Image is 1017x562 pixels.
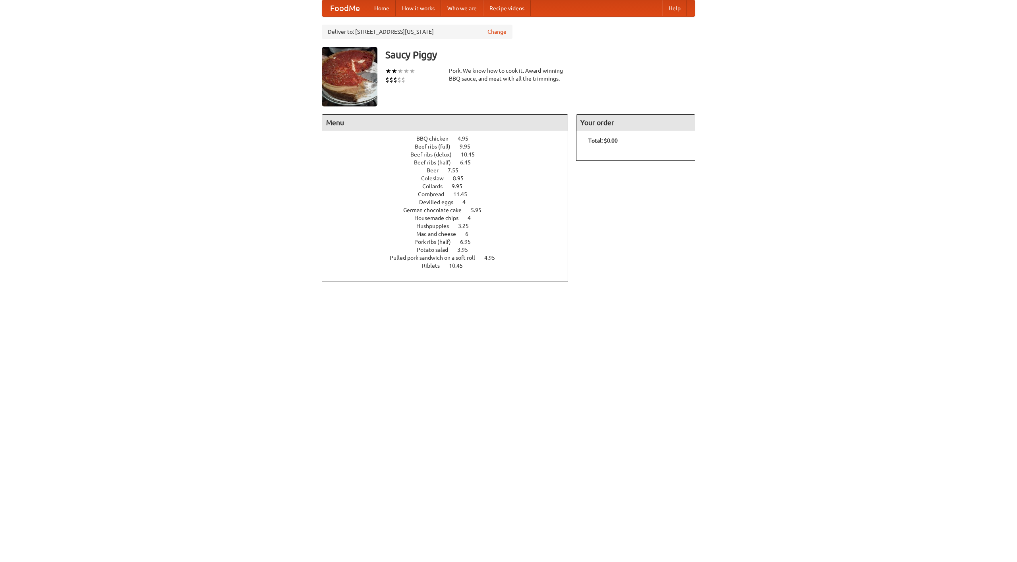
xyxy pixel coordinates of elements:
span: Mac and cheese [416,231,464,237]
a: Help [662,0,687,16]
span: German chocolate cake [403,207,470,213]
span: 5.95 [471,207,489,213]
a: Housemade chips 4 [414,215,485,221]
h4: Your order [576,115,695,131]
span: Hushpuppies [416,223,457,229]
li: $ [401,75,405,84]
a: Beef ribs (half) 6.45 [414,159,485,166]
a: FoodMe [322,0,368,16]
span: Cornbread [418,191,452,197]
li: $ [389,75,393,84]
li: $ [385,75,389,84]
span: 4 [468,215,479,221]
span: 3.95 [457,247,476,253]
span: 4.95 [458,135,476,142]
h3: Saucy Piggy [385,47,695,63]
span: Coleslaw [421,175,452,182]
span: 8.95 [453,175,472,182]
a: Beer 7.55 [427,167,473,174]
a: Cornbread 11.45 [418,191,482,197]
li: ★ [409,67,415,75]
span: Collards [422,183,450,189]
span: Pork ribs (half) [414,239,459,245]
span: Beer [427,167,447,174]
span: Potato salad [417,247,456,253]
span: 4 [462,199,474,205]
span: 11.45 [453,191,475,197]
span: Housemade chips [414,215,466,221]
a: Coleslaw 8.95 [421,175,478,182]
li: ★ [385,67,391,75]
a: Change [487,28,507,36]
span: Beef ribs (full) [415,143,458,150]
span: 6.95 [460,239,479,245]
img: angular.jpg [322,47,377,106]
span: Devilled eggs [419,199,461,205]
a: Potato salad 3.95 [417,247,483,253]
a: Beef ribs (delux) 10.45 [410,151,489,158]
a: Pulled pork sandwich on a soft roll 4.95 [390,255,510,261]
span: 10.45 [461,151,483,158]
span: 3.25 [458,223,477,229]
span: 10.45 [449,263,471,269]
span: 9.95 [452,183,470,189]
a: Beef ribs (full) 9.95 [415,143,485,150]
li: ★ [391,67,397,75]
a: Riblets 10.45 [422,263,478,269]
a: Home [368,0,396,16]
li: ★ [397,67,403,75]
span: Riblets [422,263,448,269]
a: Collards 9.95 [422,183,477,189]
span: Pulled pork sandwich on a soft roll [390,255,483,261]
span: 6.45 [460,159,479,166]
span: 4.95 [484,255,503,261]
a: Who we are [441,0,483,16]
b: Total: $0.00 [588,137,618,144]
li: $ [393,75,397,84]
a: Recipe videos [483,0,531,16]
h4: Menu [322,115,568,131]
span: 7.55 [448,167,466,174]
div: Deliver to: [STREET_ADDRESS][US_STATE] [322,25,512,39]
span: Beef ribs (delux) [410,151,460,158]
a: Devilled eggs 4 [419,199,480,205]
a: How it works [396,0,441,16]
span: Beef ribs (half) [414,159,459,166]
div: Pork. We know how to cook it. Award-winning BBQ sauce, and meat with all the trimmings. [449,67,568,83]
li: ★ [403,67,409,75]
span: BBQ chicken [416,135,456,142]
span: 9.95 [460,143,478,150]
a: German chocolate cake 5.95 [403,207,496,213]
a: Mac and cheese 6 [416,231,483,237]
span: 6 [465,231,476,237]
a: BBQ chicken 4.95 [416,135,483,142]
li: $ [397,75,401,84]
a: Pork ribs (half) 6.95 [414,239,485,245]
a: Hushpuppies 3.25 [416,223,483,229]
